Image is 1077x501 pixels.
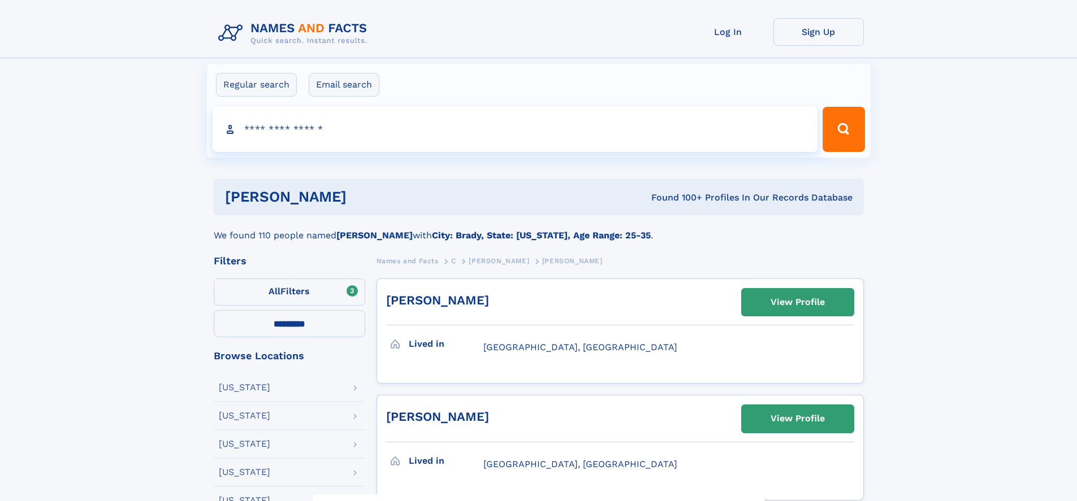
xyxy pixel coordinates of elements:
[483,459,677,469] span: [GEOGRAPHIC_DATA], [GEOGRAPHIC_DATA]
[432,230,651,241] b: City: Brady, State: [US_STATE], Age Range: 25-35
[771,406,825,432] div: View Profile
[469,254,529,268] a: [PERSON_NAME]
[214,351,365,361] div: Browse Locations
[219,383,270,392] div: [US_STATE]
[386,409,489,424] a: [PERSON_NAME]
[269,286,280,297] span: All
[451,257,456,265] span: C
[469,257,529,265] span: [PERSON_NAME]
[219,439,270,448] div: [US_STATE]
[225,190,499,204] h1: [PERSON_NAME]
[409,334,483,354] h3: Lived in
[499,191,853,204] div: Found 100+ Profiles In Our Records Database
[214,278,365,306] label: Filters
[219,411,270,420] div: [US_STATE]
[742,405,854,432] a: View Profile
[214,18,377,49] img: Logo Names and Facts
[377,254,439,268] a: Names and Facts
[219,468,270,477] div: [US_STATE]
[742,289,854,316] a: View Profile
[451,254,456,268] a: C
[216,73,297,97] label: Regular search
[213,107,818,152] input: search input
[214,256,365,266] div: Filters
[309,73,379,97] label: Email search
[386,293,489,307] a: [PERSON_NAME]
[409,451,483,470] h3: Lived in
[773,18,864,46] a: Sign Up
[336,230,413,241] b: [PERSON_NAME]
[214,215,864,242] div: We found 110 people named with .
[771,289,825,315] div: View Profile
[542,257,603,265] span: [PERSON_NAME]
[823,107,864,152] button: Search Button
[483,342,677,352] span: [GEOGRAPHIC_DATA], [GEOGRAPHIC_DATA]
[683,18,773,46] a: Log In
